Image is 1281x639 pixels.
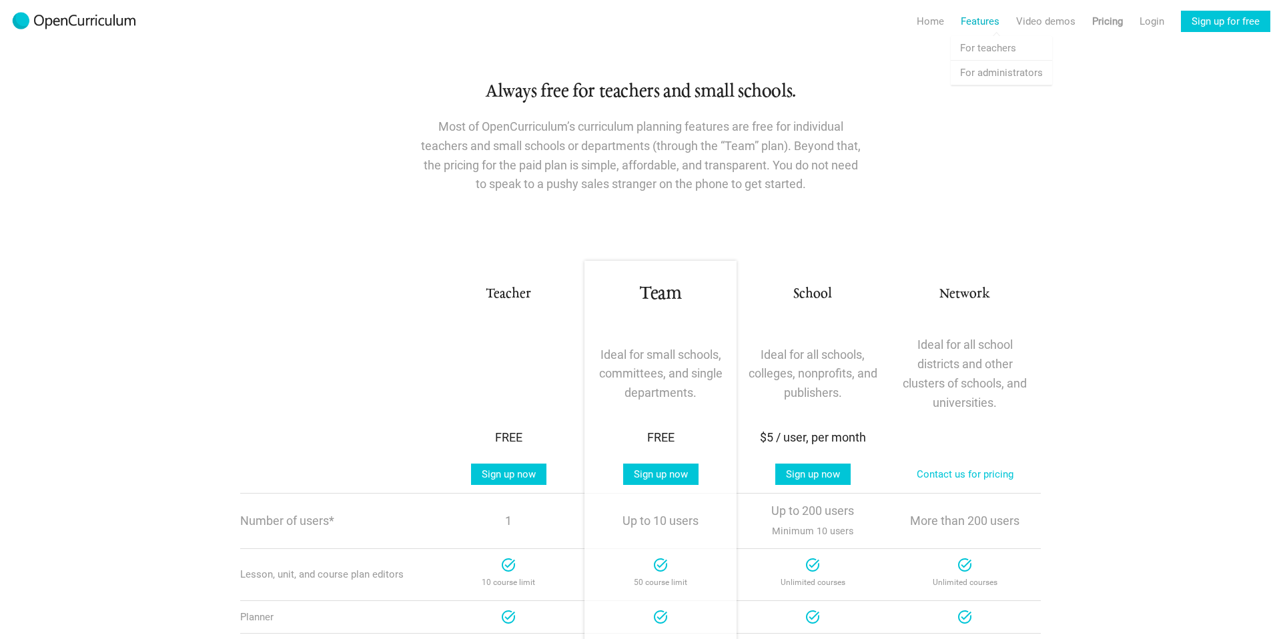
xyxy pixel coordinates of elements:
a: Sign up now [775,464,851,485]
a: Sign up now [471,464,546,485]
a: For teachers [951,36,1052,60]
a: Sign up for free [1181,11,1270,32]
a: Pricing [1092,11,1123,32]
a: Contact us for pricing [906,464,1024,485]
h3: Teacher [440,285,576,304]
p: Ideal for all school districts and other clusters of schools, and universities. [897,336,1033,412]
div: Planner [240,611,432,623]
a: Login [1140,11,1164,32]
p: Up to 10 users [592,512,729,531]
p: More than 200 users [897,512,1033,531]
p: Unlimited courses [745,573,881,592]
img: 2017-logo-m.png [11,11,137,32]
h3: School [745,285,881,304]
p: 50 course limit [592,573,729,592]
span: Minimum 10 users [772,522,853,540]
a: Video demos [1016,11,1076,32]
p: Number of users* [240,515,432,527]
h1: Team [592,282,729,306]
a: Sign up now [623,464,699,485]
div: FREE [592,428,729,448]
p: Ideal for all schools, colleges, nonprofits, and publishers. [745,346,881,403]
p: Up to 200 users [745,502,881,540]
p: Most of OpenCurriculum’s curriculum planning features are free for individual teachers and small ... [420,117,861,194]
div: $5 / user, per month [745,428,881,448]
p: 1 [440,512,576,531]
a: Features [961,11,999,32]
h1: Always free for teachers and small schools. [240,80,1041,104]
h3: Network [897,285,1033,304]
a: For administrators [951,61,1052,85]
p: Ideal for small schools, committees, and single departments. [592,346,729,403]
div: Lesson, unit, and course plan editors [240,568,432,580]
p: 10 course limit [440,573,576,592]
p: Unlimited courses [897,573,1033,592]
a: Home [917,11,944,32]
div: FREE [440,428,576,448]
